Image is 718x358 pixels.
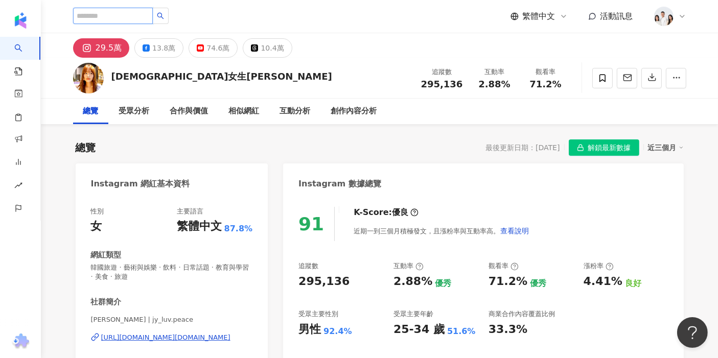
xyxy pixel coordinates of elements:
div: 總覽 [76,140,96,155]
div: 優秀 [435,278,451,289]
div: 觀看率 [526,67,565,77]
img: chrome extension [11,333,31,350]
div: 網紅類型 [91,250,122,260]
div: 29.5萬 [96,41,122,55]
div: 觀看率 [489,261,519,271]
img: KOL Avatar [73,63,104,93]
span: search [157,12,164,19]
div: 91 [298,213,324,234]
button: 13.8萬 [134,38,183,58]
span: 87.8% [224,223,253,234]
div: 總覽 [83,105,99,117]
div: 295,136 [298,274,350,290]
div: 創作內容分析 [331,105,377,117]
div: 51.6% [447,326,476,337]
div: 合作與價值 [170,105,209,117]
div: 社群簡介 [91,297,122,307]
img: 20231221_NR_1399_Small.jpg [654,7,674,26]
div: 13.8萬 [152,41,175,55]
div: 近三個月 [648,141,684,154]
span: 查看說明 [500,227,529,235]
div: 優秀 [530,278,546,289]
div: 受眾主要性別 [298,309,338,319]
span: 繁體中文 [523,11,555,22]
div: K-Score : [354,207,419,218]
button: 解鎖最新數據 [569,139,639,156]
button: 74.6萬 [189,38,238,58]
div: 繁體中文 [177,219,222,234]
div: [URL][DOMAIN_NAME][DOMAIN_NAME] [101,333,230,342]
div: 受眾分析 [119,105,150,117]
div: 性別 [91,207,104,216]
div: 92.4% [323,326,352,337]
div: 漲粉率 [584,261,614,271]
div: 互動率 [393,261,424,271]
div: 25-34 歲 [393,322,445,338]
span: 2.88% [478,79,510,89]
div: 相似網紅 [229,105,260,117]
span: 活動訊息 [600,11,633,21]
div: 2.88% [393,274,432,290]
div: 商業合作內容覆蓋比例 [489,309,555,319]
div: 女 [91,219,102,234]
div: Instagram 數據總覽 [298,178,381,189]
div: 10.4萬 [261,41,284,55]
span: 295,136 [421,79,463,89]
span: 解鎖最新數據 [588,140,631,156]
a: search [14,37,35,77]
span: 韓國旅遊 · 藝術與娛樂 · 飲料 · 日常話題 · 教育與學習 · 美食 · 旅遊 [91,263,253,281]
div: 優良 [392,207,408,218]
span: [PERSON_NAME] | jy_luv.peace [91,315,253,324]
div: 互動分析 [280,105,311,117]
div: 最後更新日期：[DATE] [485,144,560,152]
div: [DEMOGRAPHIC_DATA]女生[PERSON_NAME] [111,70,332,83]
div: 良好 [625,278,641,289]
div: 受眾主要年齡 [393,309,433,319]
div: 4.41% [584,274,622,290]
div: 追蹤數 [298,261,318,271]
div: 33.3% [489,322,527,338]
button: 10.4萬 [243,38,292,58]
div: 男性 [298,322,321,338]
div: 互動率 [475,67,514,77]
button: 查看說明 [500,221,529,241]
div: 74.6萬 [206,41,229,55]
span: rise [14,175,22,198]
iframe: Help Scout Beacon - Open [677,317,708,348]
div: 近期一到三個月積極發文，且漲粉率與互動率高。 [354,221,529,241]
div: Instagram 網紅基本資料 [91,178,190,189]
div: 主要語言 [177,207,203,216]
div: 追蹤數 [421,67,463,77]
a: [URL][DOMAIN_NAME][DOMAIN_NAME] [91,333,253,342]
span: 71.2% [529,79,561,89]
img: logo icon [12,12,29,29]
div: 71.2% [489,274,527,290]
button: 29.5萬 [73,38,130,58]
